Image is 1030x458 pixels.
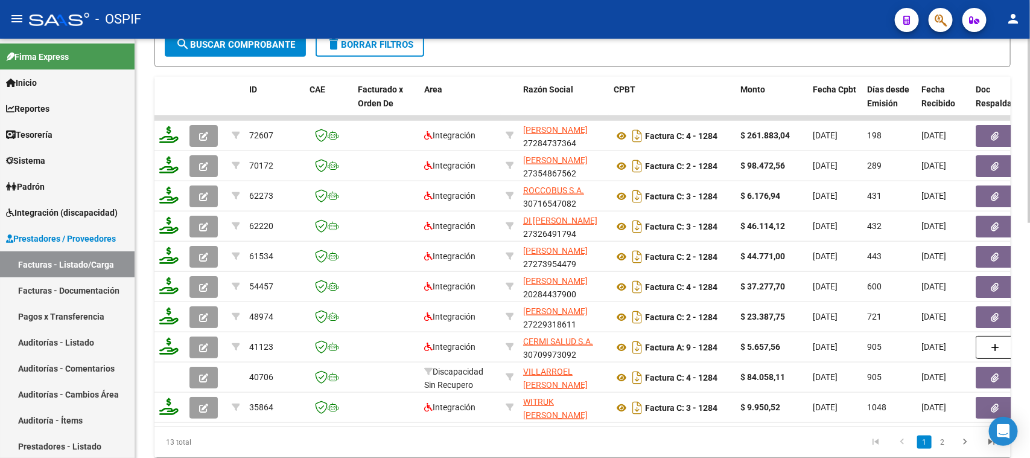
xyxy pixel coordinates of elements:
span: [DATE] [921,191,946,201]
span: Fecha Recibido [921,85,955,108]
span: [DATE] [921,372,946,382]
span: Firma Express [6,50,69,63]
a: 1 [917,436,932,449]
span: [DATE] [921,221,946,231]
strong: $ 44.771,00 [740,251,785,261]
span: Integración [424,191,475,201]
div: 13 total [154,427,323,457]
mat-icon: delete [326,37,341,51]
span: Integración [424,161,475,170]
strong: Factura C: 2 - 1284 [645,252,717,262]
i: Descargar documento [629,338,645,357]
strong: $ 6.176,94 [740,191,780,201]
button: Borrar Filtros [316,33,424,57]
span: Integración [424,282,475,291]
i: Descargar documento [629,156,645,176]
span: Integración [424,402,475,412]
span: 443 [867,251,882,261]
i: Descargar documento [629,247,645,266]
a: go to last page [980,436,1003,449]
span: Discapacidad Sin Recupero [424,367,483,390]
span: 905 [867,372,882,382]
strong: Factura C: 3 - 1284 [645,222,717,231]
span: Integración [424,312,475,321]
span: 905 [867,342,882,352]
span: 721 [867,312,882,321]
span: Integración (discapacidad) [6,206,118,219]
span: Padrón [6,180,45,193]
strong: $ 37.277,70 [740,282,785,291]
span: [DATE] [921,342,946,352]
span: [DATE] [813,312,838,321]
a: go to next page [953,436,976,449]
span: [PERSON_NAME] [523,155,588,165]
span: [DATE] [813,251,838,261]
mat-icon: search [176,37,190,51]
span: Reportes [6,102,49,115]
span: CERMI SALUD S.A. [523,337,593,346]
span: WITRUK [PERSON_NAME] [523,397,588,421]
span: Días desde Emisión [867,85,909,108]
span: Inicio [6,76,37,89]
i: Descargar documento [629,398,645,418]
span: 35864 [249,402,273,412]
i: Descargar documento [629,126,645,146]
div: 27284737364 [523,123,604,149]
span: [DATE] [921,251,946,261]
span: Monto [740,85,765,94]
span: 289 [867,161,882,170]
span: Doc Respaldatoria [976,85,1030,108]
span: 40706 [249,372,273,382]
span: [PERSON_NAME] [523,306,588,316]
i: Descargar documento [629,308,645,327]
span: [DATE] [813,372,838,382]
span: Prestadores / Proveedores [6,232,116,245]
span: 48974 [249,312,273,321]
datatable-header-cell: Area [419,77,501,130]
span: 431 [867,191,882,201]
span: [PERSON_NAME] [523,276,588,286]
div: 30709973092 [523,335,604,360]
span: Buscar Comprobante [176,39,295,50]
span: 600 [867,282,882,291]
span: [DATE] [813,161,838,170]
div: Open Intercom Messenger [989,417,1018,446]
strong: $ 261.883,04 [740,131,790,140]
strong: $ 98.472,56 [740,161,785,170]
span: ID [249,85,257,94]
span: Area [424,85,442,94]
button: Buscar Comprobante [165,33,306,57]
datatable-header-cell: Razón Social [518,77,609,130]
span: Integración [424,342,475,352]
span: 198 [867,131,882,140]
strong: $ 9.950,52 [740,402,780,412]
span: 41123 [249,342,273,352]
datatable-header-cell: CPBT [609,77,736,130]
span: [PERSON_NAME] [523,125,588,135]
datatable-header-cell: CAE [305,77,353,130]
span: Facturado x Orden De [358,85,403,108]
span: [DATE] [921,282,946,291]
span: 1048 [867,402,886,412]
datatable-header-cell: Días desde Emisión [862,77,917,130]
span: CAE [310,85,325,94]
strong: Factura C: 4 - 1284 [645,282,717,292]
span: [DATE] [813,221,838,231]
mat-icon: person [1006,11,1020,26]
span: [DATE] [921,131,946,140]
strong: $ 23.387,75 [740,312,785,321]
span: [PERSON_NAME] [523,246,588,256]
i: Descargar documento [629,368,645,387]
span: [DATE] [921,161,946,170]
span: [DATE] [813,191,838,201]
span: [DATE] [921,402,946,412]
i: Descargar documento [629,187,645,206]
strong: Factura C: 2 - 1284 [645,312,717,322]
strong: Factura C: 2 - 1284 [645,161,717,171]
strong: $ 84.058,11 [740,372,785,382]
div: 27354867562 [523,153,604,179]
strong: Factura C: 3 - 1284 [645,192,717,201]
span: 54457 [249,282,273,291]
span: VILLARROEL [PERSON_NAME] [523,367,588,390]
strong: Factura C: 3 - 1284 [645,403,717,413]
